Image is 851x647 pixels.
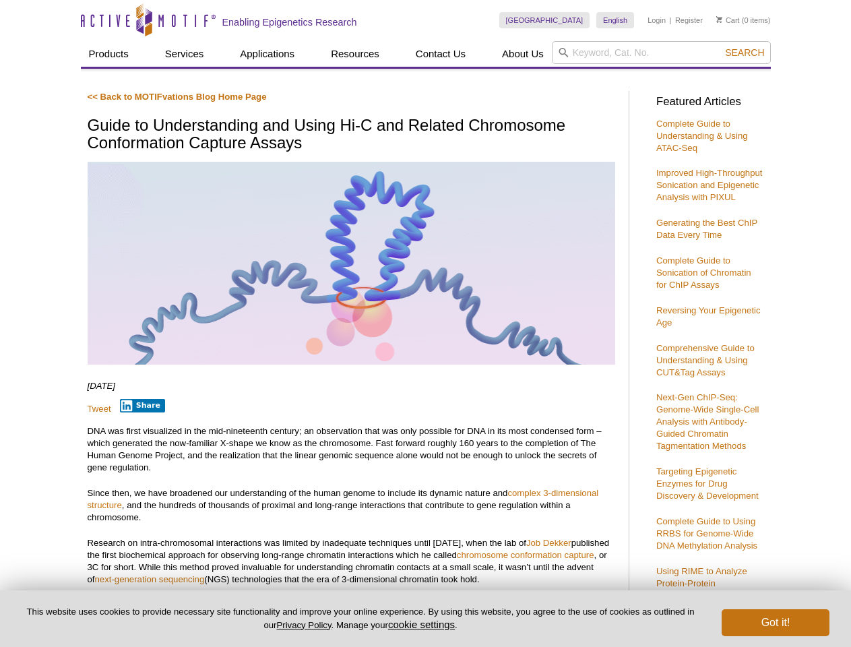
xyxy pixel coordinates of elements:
a: About Us [494,41,552,67]
h2: Enabling Epigenetics Research [222,16,357,28]
img: Hi-C [88,162,615,365]
p: Since then, we have broadened our understanding of the human genome to include its dynamic nature... [88,487,615,524]
p: DNA was first visualized in the mid-nineteenth century; an observation that was only possible for... [88,425,615,474]
button: cookie settings [388,619,455,630]
img: Your Cart [716,16,722,23]
li: | [670,12,672,28]
a: Targeting Epigenetic Enzymes for Drug Discovery & Development [656,466,759,501]
input: Keyword, Cat. No. [552,41,771,64]
a: next-generation sequencing [95,574,205,584]
a: Cart [716,16,740,25]
a: Comprehensive Guide to Understanding & Using CUT&Tag Assays [656,343,755,377]
a: Improved High-Throughput Sonication and Epigenetic Analysis with PIXUL [656,168,763,202]
a: Applications [232,41,303,67]
a: Reversing Your Epigenetic Age [656,305,761,328]
a: Products [81,41,137,67]
span: Search [725,47,764,58]
a: Generating the Best ChIP Data Every Time [656,218,757,240]
p: Research on intra-chromosomal interactions was limited by inadequate techniques until [DATE], whe... [88,537,615,586]
p: This website uses cookies to provide necessary site functionality and improve your online experie... [22,606,699,631]
li: (0 items) [716,12,771,28]
a: Complete Guide to Sonication of Chromatin for ChIP Assays [656,255,751,290]
h1: Guide to Understanding and Using Hi-C and Related Chromosome Conformation Capture Assays [88,117,615,154]
a: [GEOGRAPHIC_DATA] [499,12,590,28]
a: Services [157,41,212,67]
em: [DATE] [88,381,116,391]
a: Job Dekker [526,538,571,548]
a: Complete Guide to Using RRBS for Genome-Wide DNA Methylation Analysis [656,516,757,551]
button: Got it! [722,609,829,636]
a: Contact Us [408,41,474,67]
a: Resources [323,41,387,67]
button: Share [120,399,165,412]
a: Tweet [88,404,111,414]
a: Using RIME to Analyze Protein-Protein Interactions on Chromatin [656,566,758,600]
a: Privacy Policy [276,620,331,630]
h3: Featured Articles [656,96,764,108]
a: << Back to MOTIFvations Blog Home Page [88,92,267,102]
a: Next-Gen ChIP-Seq: Genome-Wide Single-Cell Analysis with Antibody-Guided Chromatin Tagmentation M... [656,392,759,451]
a: Complete Guide to Understanding & Using ATAC-Seq [656,119,748,153]
a: Login [648,16,666,25]
a: English [596,12,634,28]
button: Search [721,47,768,59]
a: Register [675,16,703,25]
a: chromosome conformation capture [457,550,594,560]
